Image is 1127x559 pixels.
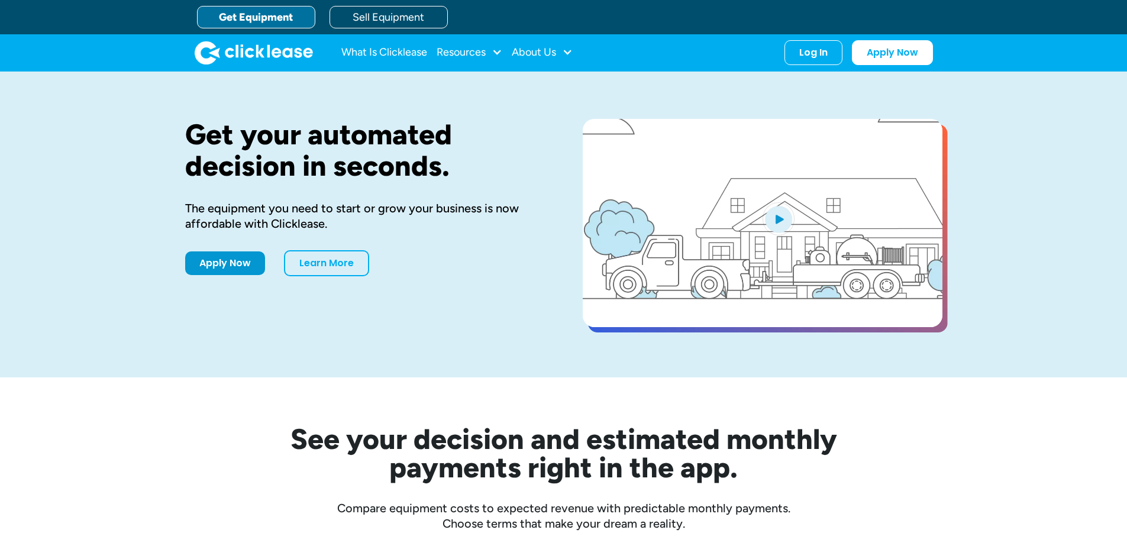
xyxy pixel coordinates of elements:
[583,119,942,327] a: open lightbox
[284,250,369,276] a: Learn More
[185,500,942,531] div: Compare equipment costs to expected revenue with predictable monthly payments. Choose terms that ...
[195,41,313,64] img: Clicklease logo
[195,41,313,64] a: home
[799,47,828,59] div: Log In
[437,41,502,64] div: Resources
[185,201,545,231] div: The equipment you need to start or grow your business is now affordable with Clicklease.
[330,6,448,28] a: Sell Equipment
[185,251,265,275] a: Apply Now
[852,40,933,65] a: Apply Now
[197,6,315,28] a: Get Equipment
[341,41,427,64] a: What Is Clicklease
[185,119,545,182] h1: Get your automated decision in seconds.
[232,425,895,482] h2: See your decision and estimated monthly payments right in the app.
[512,41,573,64] div: About Us
[763,202,795,235] img: Blue play button logo on a light blue circular background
